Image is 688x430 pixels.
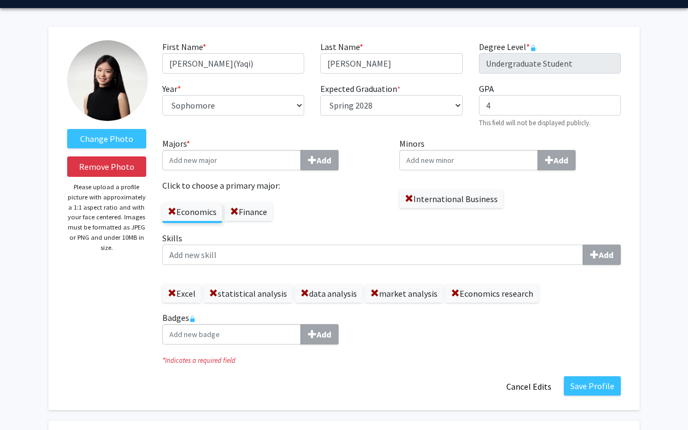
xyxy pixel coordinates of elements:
button: Skills [583,245,621,265]
label: statistical analysis [204,284,292,303]
iframe: Chat [8,382,46,422]
label: Finance [225,203,273,221]
img: Profile Picture [67,40,148,121]
label: Economics research [446,284,539,303]
label: Badges [162,311,621,345]
input: Majors*Add [162,150,301,170]
input: SkillsAdd [162,245,583,265]
label: First Name [162,40,206,53]
button: Remove Photo [67,156,146,177]
label: Skills [162,232,621,265]
b: Add [317,155,331,166]
b: Add [554,155,568,166]
label: Economics [162,203,222,221]
label: Click to choose a primary major: [162,179,384,192]
label: Expected Graduation [320,82,400,95]
input: MinorsAdd [399,150,538,170]
label: Majors [162,137,384,170]
button: Save Profile [564,376,621,396]
button: Majors* [300,150,339,170]
button: Cancel Edits [499,376,558,397]
label: Year [162,82,181,95]
button: Badges [300,324,339,345]
label: Last Name [320,40,363,53]
label: Minors [399,137,621,170]
small: This field will not be displayed publicly. [479,118,591,127]
b: Add [317,329,331,340]
label: ChangeProfile Picture [67,129,146,148]
label: Excel [162,284,201,303]
label: Degree Level [479,40,536,53]
label: International Business [399,190,503,208]
p: Please upload a profile picture with approximately a 1:1 aspect ratio and with your face centered... [67,182,146,253]
label: market analysis [365,284,443,303]
label: GPA [479,82,494,95]
b: Add [599,249,613,260]
svg: This information is provided and automatically updated by the University of Kentucky and is not e... [530,45,536,51]
label: data analysis [295,284,362,303]
input: BadgesAdd [162,324,301,345]
i: Indicates a required field [162,355,621,365]
button: Minors [537,150,576,170]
